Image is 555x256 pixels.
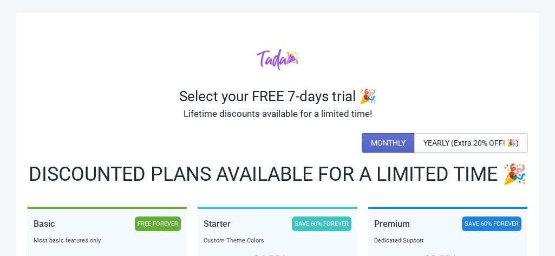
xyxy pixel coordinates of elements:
div: Premium [374,216,410,231]
div: Lifetime discounts available for a limited time! [27,105,528,122]
div: SAVE 60% FOREVER [292,216,351,231]
div: Basic [34,216,55,231]
div: Custom Theme Colors [204,235,351,246]
img: tadacolor.png [257,48,298,70]
div: Select your FREE 7-days trial 🎉 [27,88,528,105]
div: Starter [204,216,231,231]
div: FREE FOREVER [135,216,181,231]
div: Most basic features only [34,235,181,246]
span: MONTHLY [371,139,406,147]
span: YEARLY (Extra 20% OFF! 🎉) [423,139,519,147]
div: SAVE 60% FOREVER [462,216,521,231]
div: Dedicated Support [374,235,521,246]
button: MONTHLY [362,133,415,153]
div: DISCOUNTED PLANS AVAILABLE FOR A LIMITED TIME 🎉 [27,166,528,183]
button: YEARLY (Extra 20% OFF! 🎉) [414,133,528,153]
